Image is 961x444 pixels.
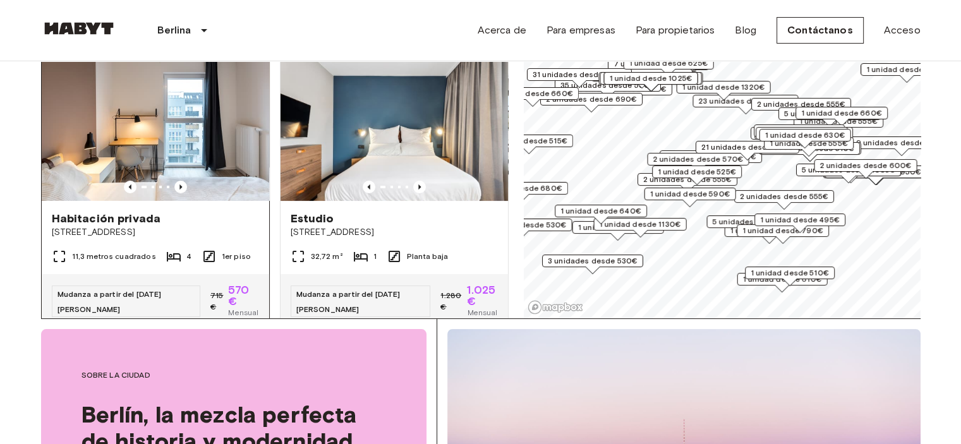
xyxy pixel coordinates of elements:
[57,289,162,314] font: Mudanza a partir del [DATE][PERSON_NAME]
[742,225,823,235] font: 1 unidad desde 790€
[855,138,946,147] font: 9 unidades desde 570€
[647,153,749,172] div: Marcador de mapa
[759,126,839,135] font: 1 unidad desde 645€
[706,215,808,235] div: Marcador de mapa
[547,24,615,36] font: Para empresas
[643,174,731,184] font: 2 unidades desde 555€
[795,164,900,183] div: Marcador de mapa
[476,220,566,229] font: 4 unidades desde 530€
[291,212,334,225] font: Estudio
[560,206,641,215] font: 1 unidad desde 640€
[734,190,833,210] div: Marcador de mapa
[652,165,742,185] div: Marcador de mapa
[777,17,864,44] a: Contáctanos
[547,256,637,265] font: 3 unidades desde 530€
[658,167,736,176] font: 1 unidad desde 525€
[682,82,765,92] font: 1 unidad desde 1320€
[228,283,248,308] font: 570 €
[866,64,947,74] font: 1 unidad desde 980€
[795,107,888,126] div: Marcador de mapa
[760,215,840,224] font: 1 unidad desde 495€
[467,308,497,317] font: Mensual
[526,68,631,88] div: Marcador de mapa
[485,135,573,154] div: Marcador de mapa
[778,107,880,127] div: Marcador de mapa
[650,189,730,198] font: 1 unidad desde 590€
[296,289,401,314] font: Mudanza a partir del [DATE][PERSON_NAME]
[477,24,526,36] font: Acerca de
[861,63,953,83] div: Marcador de mapa
[783,109,874,118] font: 5 unidades desde 660€
[555,205,647,224] div: Marcador de mapa
[801,108,882,117] font: 1 unidad desde 660€
[676,81,770,100] div: Marcador de mapa
[759,129,850,148] div: Marcador de mapa
[644,188,735,207] div: Marcador de mapa
[698,96,792,105] font: 23 unidades desde 530€
[52,227,135,237] font: [STREET_ADDRESS]
[222,251,251,261] font: 1er piso
[210,291,223,311] font: 715 €
[600,72,701,92] div: Marcador de mapa
[758,142,861,162] div: Marcador de mapa
[603,72,698,92] div: Marcador de mapa
[692,95,798,114] div: Marcador de mapa
[52,212,161,225] font: Habitación privada
[281,49,508,201] img: Imagen de marketing de la unidad DE-01-481-006-01
[765,130,845,140] font: 1 unidad desde 630€
[598,72,703,92] div: Marcador de mapa
[577,222,658,232] font: 1 unidad desde 570€
[737,224,829,244] div: Marcador de mapa
[636,24,715,36] font: Para propietarios
[82,370,150,380] font: Sobre la ciudad
[735,24,756,36] font: Blog
[665,152,756,161] font: 4 unidades desde 605€
[481,183,562,193] font: 1 unidad desde 680€
[572,83,672,102] div: Marcador de mapa
[477,23,526,38] a: Acerca de
[593,218,686,237] div: Marcador de mapa
[735,23,756,38] a: Blog
[532,69,626,79] font: 31 unidades desde 570€
[850,136,952,156] div: Marcador de mapa
[701,142,793,152] font: 21 unidades desde 575€
[761,128,842,138] font: 1 unidad desde 640€
[373,251,377,261] font: 1
[572,221,663,241] div: Marcador de mapa
[801,165,895,174] font: 5 unidades desde 1085€
[311,251,331,261] font: 32,72
[332,251,342,261] font: m²
[186,251,191,261] font: 4
[42,49,269,201] img: Imagen de marketing de la unidad DE-01-12-003-01Q
[613,59,703,68] font: 7 unidades desde 585€
[545,94,636,104] font: 2 unidades desde 690€
[490,136,567,145] font: 1 unidad desde 515€
[756,99,845,109] font: 2 unidades desde 555€
[737,273,827,292] div: Marcador de mapa
[228,308,258,317] font: Mensual
[787,24,853,36] font: Contáctanos
[636,23,715,38] a: Para propietarios
[712,217,802,226] font: 5 unidades desde 590€
[540,93,642,112] div: Marcador de mapa
[407,251,449,261] font: Planta baja
[547,23,615,38] a: Para empresas
[759,142,859,162] div: Marcador de mapa
[492,88,573,98] font: 1 unidad desde 660€
[739,191,828,201] font: 2 unidades desde 555€
[751,268,829,277] font: 1 unidad desde 510€
[756,127,848,147] div: Marcador de mapa
[467,283,495,308] font: 1.025 €
[764,137,854,157] div: Marcador de mapa
[754,213,845,233] div: Marcador de mapa
[884,24,921,36] font: Acceso
[440,291,461,311] font: 1.280 €
[124,181,136,193] button: Imagen anterior
[280,49,509,329] a: Imagen de marketing de la unidad DE-01-481-006-01Imagen anteriorImagen anteriorEstudio[STREET_ADD...
[765,143,854,153] font: 2 unidades desde 510€
[87,251,155,261] font: metros cuadrados
[659,150,761,170] div: Marcador de mapa
[174,181,187,193] button: Imagen anterior
[291,227,374,237] font: [STREET_ADDRESS]
[487,87,579,107] div: Marcador de mapa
